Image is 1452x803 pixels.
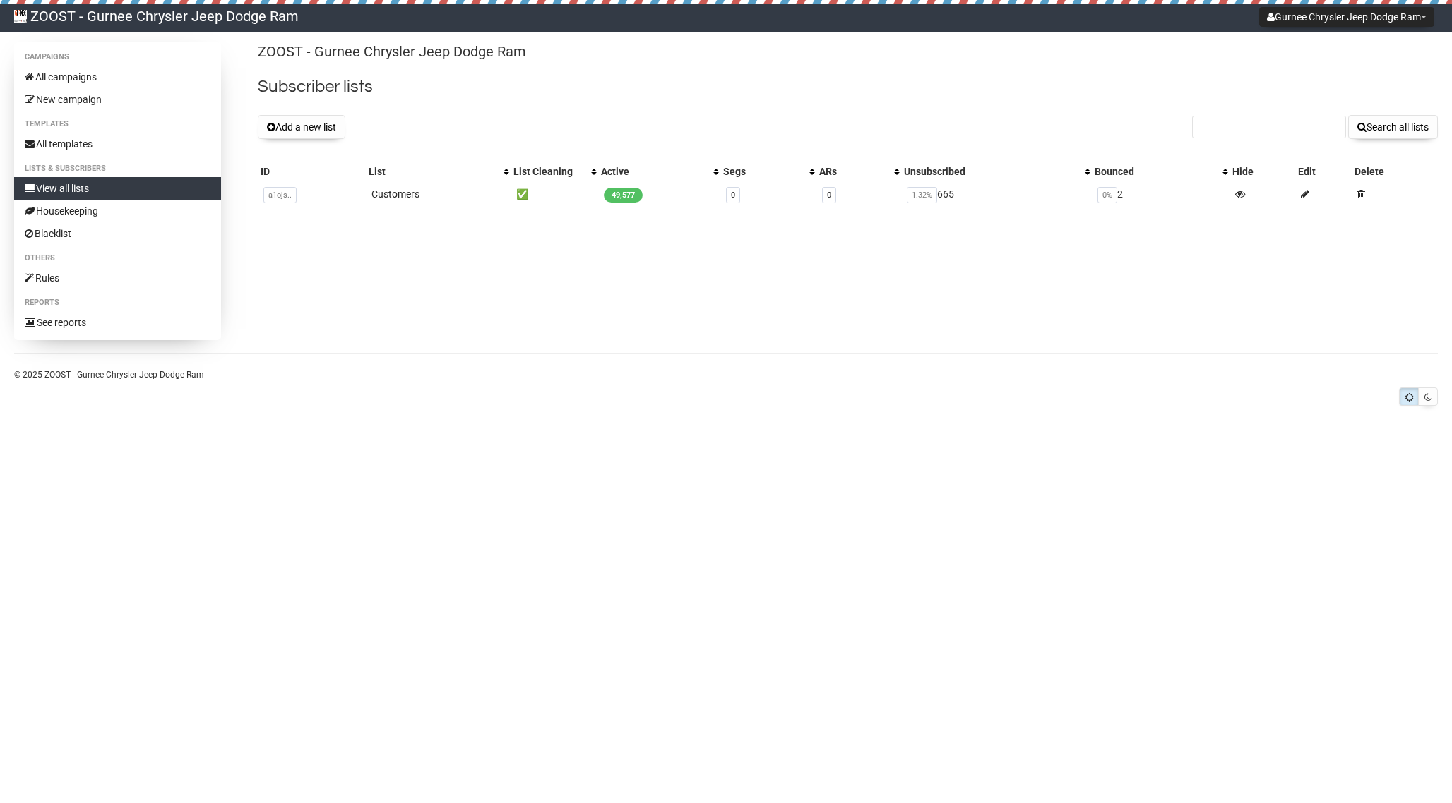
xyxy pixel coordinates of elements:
[1295,162,1352,181] th: Edit: No sort applied, sorting is disabled
[369,164,496,179] div: List
[258,115,345,139] button: Add a new list
[511,162,598,181] th: List Cleaning: No sort applied, activate to apply an ascending sort
[14,267,221,289] a: Rules
[1230,162,1295,181] th: Hide: No sort applied, sorting is disabled
[723,164,802,179] div: Segs
[258,74,1438,99] h2: Subscriber lists
[258,42,1438,61] p: ZOOST - Gurnee Chrysler Jeep Dodge Ram
[819,164,886,179] div: ARs
[14,222,221,245] a: Blacklist
[261,164,364,179] div: ID
[14,88,221,111] a: New campaign
[14,200,221,222] a: Housekeeping
[14,116,221,133] li: Templates
[14,66,221,88] a: All campaigns
[258,162,367,181] th: ID: No sort applied, sorting is disabled
[14,10,27,23] img: 116.jpg
[1095,164,1215,179] div: Bounced
[14,250,221,267] li: Others
[816,162,900,181] th: ARs: No sort applied, activate to apply an ascending sort
[720,162,816,181] th: Segs: No sort applied, activate to apply an ascending sort
[1355,164,1435,179] div: Delete
[827,191,831,200] a: 0
[1259,7,1434,27] button: Gurnee Chrysler Jeep Dodge Ram
[14,177,221,200] a: View all lists
[901,162,1092,181] th: Unsubscribed: No sort applied, activate to apply an ascending sort
[1097,187,1117,203] span: 0%
[1352,162,1438,181] th: Delete: No sort applied, sorting is disabled
[14,49,221,66] li: Campaigns
[907,187,937,203] span: 1.32%
[14,311,221,334] a: See reports
[371,188,419,200] a: Customers
[14,133,221,155] a: All templates
[604,188,643,203] span: 49,577
[598,162,720,181] th: Active: No sort applied, activate to apply an ascending sort
[14,160,221,177] li: Lists & subscribers
[1092,162,1230,181] th: Bounced: No sort applied, activate to apply an ascending sort
[14,367,1438,382] p: © 2025 ZOOST - Gurnee Chrysler Jeep Dodge Ram
[601,164,706,179] div: Active
[511,181,598,207] td: ✅
[904,164,1078,179] div: Unsubscribed
[1348,115,1438,139] button: Search all lists
[1298,164,1349,179] div: Edit
[1092,181,1230,207] td: 2
[513,164,584,179] div: List Cleaning
[263,187,297,203] span: a1ojs..
[731,191,735,200] a: 0
[14,294,221,311] li: Reports
[1232,164,1292,179] div: Hide
[901,181,1092,207] td: 665
[366,162,511,181] th: List: No sort applied, activate to apply an ascending sort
